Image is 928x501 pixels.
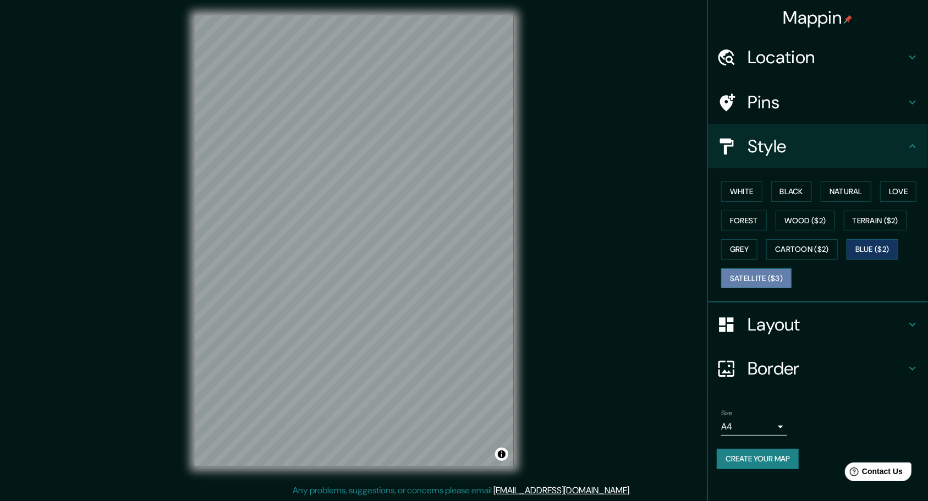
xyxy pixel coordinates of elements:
[776,211,835,231] button: Wood ($2)
[771,181,812,202] button: Black
[721,268,792,289] button: Satellite ($3)
[708,124,928,168] div: Style
[748,46,906,68] h4: Location
[783,7,853,29] h4: Mappin
[708,35,928,79] div: Location
[844,15,853,24] img: pin-icon.png
[830,458,916,489] iframe: Help widget launcher
[293,484,632,497] p: Any problems, suggestions, or concerns please email .
[748,91,906,113] h4: Pins
[766,239,838,260] button: Cartoon ($2)
[844,211,908,231] button: Terrain ($2)
[633,484,635,497] div: .
[847,239,898,260] button: Blue ($2)
[721,409,733,418] label: Size
[708,302,928,346] div: Layout
[708,346,928,390] div: Border
[721,211,767,231] button: Forest
[195,15,514,466] canvas: Map
[494,485,630,496] a: [EMAIL_ADDRESS][DOMAIN_NAME]
[495,448,508,461] button: Toggle attribution
[880,181,916,202] button: Love
[821,181,871,202] button: Natural
[721,181,762,202] button: White
[721,418,787,436] div: A4
[748,135,906,157] h4: Style
[708,80,928,124] div: Pins
[748,313,906,335] h4: Layout
[721,239,757,260] button: Grey
[717,449,799,469] button: Create your map
[632,484,633,497] div: .
[748,357,906,379] h4: Border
